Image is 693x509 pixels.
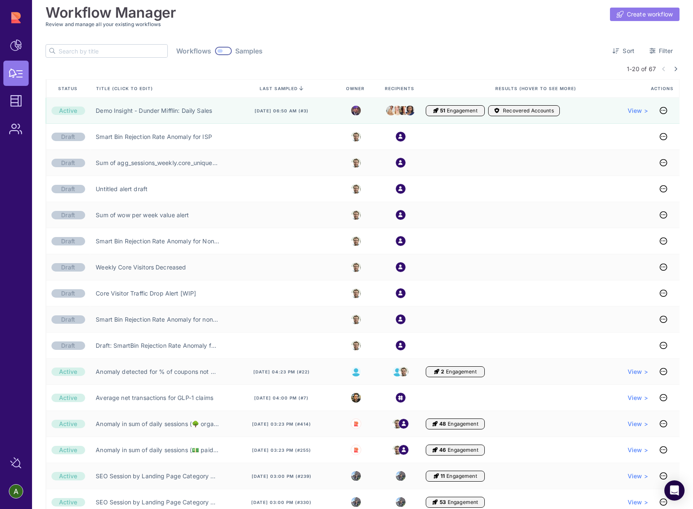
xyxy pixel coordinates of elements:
div: Draft [51,133,85,141]
i: Engagement [433,107,438,114]
div: Draft [51,341,85,350]
a: Anomaly detected for % of coupons not mapped to partner name. [96,368,219,376]
img: Rupert [354,421,359,426]
img: 3603401176594_91665fb9f55b94701b13_32.jpg [351,471,361,481]
span: Recipients [385,85,416,91]
a: View > [628,107,648,115]
i: Engagement [432,421,438,427]
img: 1535454291666_907810eb340aed75b3af_32.jpg [351,288,361,298]
span: last sampled [260,86,298,91]
div: Draft [51,263,85,272]
span: [DATE] 03:00 pm (#330) [251,499,312,505]
img: 1535454291666_907810eb340aed75b3af_32.jpg [351,184,361,194]
img: kevin.jpeg [399,106,408,115]
div: Active [51,107,85,115]
img: account-photo [9,485,23,498]
div: Draft [51,159,85,167]
i: Engagement [434,473,439,480]
div: Active [51,420,85,428]
span: [DATE] 04:23 pm (#22) [253,369,310,375]
img: 1535454291666_907810eb340aed75b3af_32.jpg [399,367,408,376]
a: Average net transactions for GLP-1 claims [96,394,213,402]
i: Engagement [432,447,438,453]
div: Draft [51,185,85,193]
span: Results (Hover to see more) [495,85,578,91]
span: [DATE] 03:23 pm (#414) [252,421,311,427]
span: Filter [659,47,673,55]
span: 51 [440,107,445,114]
a: Demo Insight - Dunder Mifflin: Daily Sales [96,107,212,115]
span: 11 [441,473,445,480]
a: Anomaly in sum of daily sessions (💵 paid search) [96,446,219,454]
div: Active [51,394,85,402]
a: View > [628,446,648,454]
a: View > [628,498,648,506]
img: angela.jpeg [392,103,402,117]
a: Core Visitor Traffic Drop Alert [WIP] [96,289,196,298]
span: 2 [441,368,444,375]
span: Status [58,85,79,91]
span: Engagement [448,499,478,506]
span: Engagement [446,473,477,480]
div: Draft [51,237,85,245]
a: Smart Bin Rejection Rate Anomaly for ISP [96,133,212,141]
span: View > [628,368,648,376]
span: 53 [440,499,446,506]
i: Engagement [434,368,439,375]
a: Anomaly in sum of daily sessions (🌳 organic search) [96,420,219,428]
img: 1535454291666_907810eb340aed75b3af_32.jpg [351,341,361,350]
div: Active [51,446,85,454]
span: [DATE] 06:50 am (#3) [255,108,309,114]
img: 29f6a8bc8c4af15cf5f7408962882b0e.jpg [351,367,361,376]
img: 1535454291666_907810eb340aed75b3af_32.jpg [351,158,361,168]
img: 1535454291666_907810eb340aed75b3af_32.jpg [392,419,402,429]
span: Create workflow [627,10,673,19]
img: 29f6a8bc8c4af15cf5f7408962882b0e.jpg [392,367,402,376]
span: Owner [346,85,366,91]
a: Untitled alert draft [96,185,148,193]
img: 3603401176594_91665fb9f55b94701b13_32.jpg [396,471,406,481]
a: Smart Bin Rejection Rate Anomaly for Non-ISP Transactions [96,237,219,245]
img: 1535454291666_907810eb340aed75b3af_32.jpg [392,445,402,455]
img: Rupert [354,448,359,453]
span: Actions [651,85,675,91]
a: SEO Session by Landing Page Category Alert (Drop) [96,498,219,506]
span: Recovered Accounts [503,107,554,114]
a: View > [628,420,648,428]
a: View > [628,394,648,402]
a: View > [628,472,648,480]
span: Engagement [448,421,478,427]
a: Draft: SmartBin Rejection Rate Anomaly for Non-ISP Transactions [96,341,219,350]
span: Engagement [448,447,478,453]
span: 1-20 of 67 [627,64,656,73]
img: 1535454291666_907810eb340aed75b3af_32.jpg [351,236,361,246]
span: 48 [439,421,446,427]
span: Engagement [447,107,477,114]
span: 46 [439,447,446,453]
a: Smart Bin Rejection Rate Anomaly for non-ISP [96,315,219,324]
div: Draft [51,211,85,219]
img: 3603401176594_91665fb9f55b94701b13_32.jpg [396,497,406,507]
div: Active [51,368,85,376]
input: Search by title [59,45,167,57]
span: Title (click to edit) [96,85,155,91]
span: [DATE] 03:00 pm (#239) [252,473,312,479]
img: 1535454291666_907810eb340aed75b3af_32.jpg [351,262,361,272]
img: kelly.png [405,104,415,117]
span: Workflows [176,47,211,55]
span: Samples [235,47,263,55]
h1: Workflow Manager [46,4,176,21]
img: stanley.jpeg [386,104,396,117]
div: Active [51,472,85,480]
img: 3603401176594_91665fb9f55b94701b13_32.jpg [351,497,361,507]
img: 1535454291666_907810eb340aed75b3af_32.jpg [351,132,361,141]
a: SEO Session by Landing Page Category Alert ([PERSON_NAME]) [96,472,219,480]
a: Weekly Core Visitors Decreased [96,263,186,272]
img: 1535454291666_907810eb340aed75b3af_32.jpg [351,210,361,220]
